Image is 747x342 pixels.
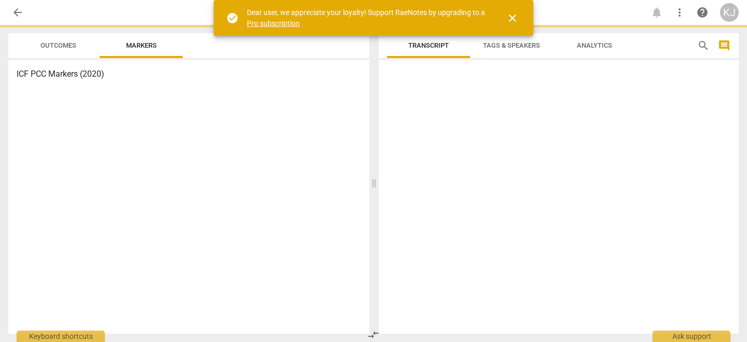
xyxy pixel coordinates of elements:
[247,19,300,27] a: Pro subscription
[718,39,730,52] span: comment
[716,37,732,54] button: Show/Hide comments
[408,41,449,49] span: Transcript
[695,37,712,54] button: Search
[483,41,540,49] span: Tags & Speakers
[720,3,739,22] button: KJ
[17,68,361,80] h3: ICF PCC Markers (2020)
[500,6,525,31] button: Close
[577,41,612,49] span: Analytics
[697,39,710,52] span: search
[693,3,712,22] a: Help
[226,12,239,24] span: check_circle
[696,6,709,19] span: help
[653,331,730,342] div: Ask support
[673,6,686,19] span: more_vert
[17,331,105,342] div: Keyboard shortcuts
[11,6,24,19] span: arrow_back
[247,7,488,28] div: Dear user, we appreciate your loyalty! Support RaeNotes by upgrading to a
[126,41,157,49] span: Markers
[506,12,519,24] span: close
[367,329,380,341] span: compare_arrows
[40,41,76,49] span: Outcomes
